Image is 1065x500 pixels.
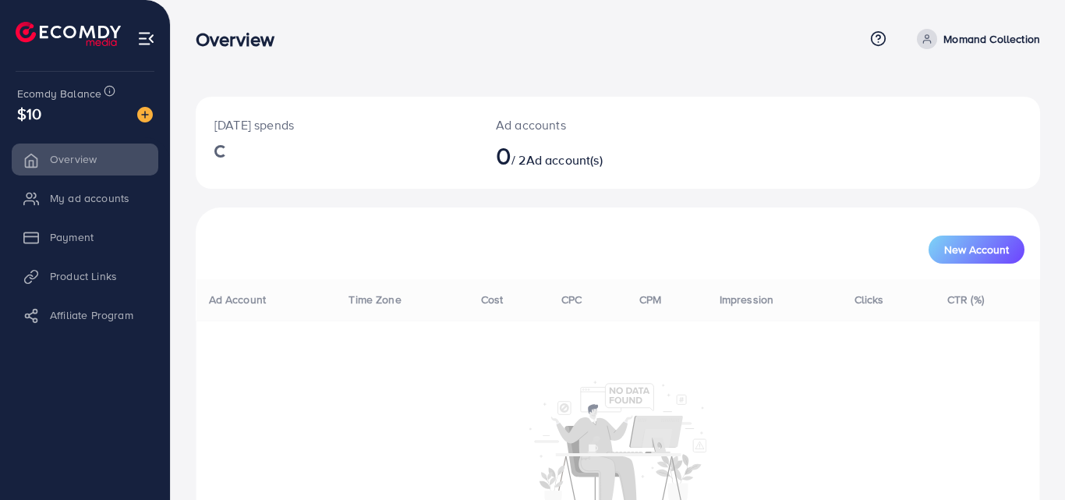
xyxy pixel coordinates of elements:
[214,115,458,134] p: [DATE] spends
[17,86,101,101] span: Ecomdy Balance
[496,137,511,173] span: 0
[496,140,670,170] h2: / 2
[196,28,287,51] h3: Overview
[137,107,153,122] img: image
[944,244,1009,255] span: New Account
[943,30,1040,48] p: Momand Collection
[16,22,121,46] img: logo
[17,102,41,125] span: $10
[137,30,155,48] img: menu
[496,115,670,134] p: Ad accounts
[526,151,603,168] span: Ad account(s)
[911,29,1040,49] a: Momand Collection
[929,236,1024,264] button: New Account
